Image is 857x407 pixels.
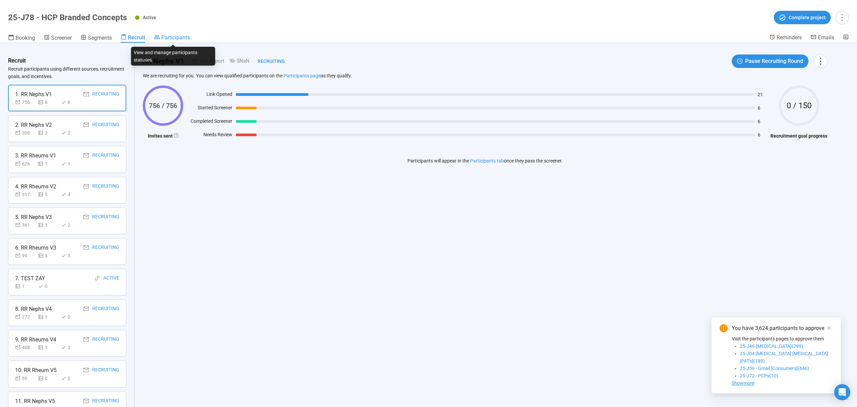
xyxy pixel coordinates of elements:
div: 626 [15,160,35,168]
span: mail [84,214,89,220]
button: more [835,11,849,24]
span: pause-circle [737,59,743,64]
div: 8. RR Nephs V4 [15,305,52,313]
div: Recruiting [92,366,119,374]
span: mail [84,367,89,373]
div: 11. RR Nephs V5 [15,397,55,405]
div: 6. RR Rheums V3 [15,244,56,252]
div: 3 [38,221,58,229]
div: 272 [15,313,35,321]
h4: Invites sent [143,132,183,140]
span: exclamation-circle [720,324,728,332]
div: Open Intercom Messenger [834,384,850,400]
div: Recruiting [92,305,119,313]
div: Link Opened [187,90,232,101]
p: Participants will appear in the once they pass the screener. [407,157,563,164]
span: Showmore [732,380,754,386]
a: Participants [154,34,190,42]
div: 0 [61,375,81,382]
span: close [827,326,831,330]
div: 1 [61,160,81,168]
span: 25-J59 - Gmail [Consumers](646) [740,366,809,371]
span: more [816,57,825,66]
div: Recruiting [92,397,119,405]
div: Recruiting [92,121,119,129]
div: 3. RR Rheums V1 [15,151,56,160]
div: Recruiting [250,58,285,65]
div: Recruiting [92,151,119,160]
div: 0 [38,375,58,382]
div: $NaN [224,57,250,65]
span: Complete project [789,14,826,21]
a: Booking [8,34,35,43]
span: mail [84,306,89,311]
div: Recruiting [92,335,119,344]
div: 6 [61,99,81,106]
span: mail [84,245,89,250]
span: Participants [161,34,190,41]
span: 6 [758,119,767,124]
div: 99 [15,252,35,259]
div: 317 [15,191,35,198]
a: Segments [80,34,112,43]
div: 1. RR Nephs V1 [15,90,52,99]
a: Participants page [284,73,321,78]
div: 5. RR Nephs V3 [15,213,52,221]
div: Recruiting [92,244,119,252]
div: 408 [15,344,35,351]
span: 756 / 756 [143,102,183,109]
div: 2. RR Nephs V2 [15,121,52,129]
span: mail [84,337,89,342]
h3: Recruit [8,57,26,65]
div: Active [103,274,119,283]
div: Needs Review [187,131,232,141]
a: Emails [811,34,834,42]
div: 2 [61,129,81,137]
div: View and manage participants statuses [131,47,215,66]
span: Reminders [777,34,802,41]
p: Visit the participants pages to approve them [732,335,833,342]
span: link [95,275,100,281]
span: mail [84,91,89,97]
div: 4 [61,191,81,198]
a: Screener [44,34,72,43]
div: Recruiting [92,182,119,191]
div: 2 [38,129,58,137]
button: Complete project [774,11,831,24]
a: Recruit [121,34,145,43]
button: more [814,54,827,68]
div: 0 [61,313,81,321]
span: 25-J04 [MEDICAL_DATA] [MEDICAL_DATA] [PAT's](189) [740,351,828,364]
div: 1 [38,313,58,321]
div: 1 [15,283,35,290]
button: pause-circlePause Recruiting Round [732,54,809,68]
p: Recruit participants using different sources, recruitment goals, and incentives. [8,65,126,80]
p: We are recruiting for you. You can view qualified participants on the as they qualify. [143,73,827,79]
div: 3 [38,344,58,351]
span: 6 [758,133,767,137]
div: 55 [15,375,35,382]
span: 0 / 150 [779,102,819,110]
span: Booking [15,35,35,41]
div: Completed Screener [187,117,232,127]
div: Started Screener [187,104,232,114]
div: 2 [61,221,81,229]
h1: 25-J78 - HCP Branded Concepts [8,13,127,22]
div: 5 [38,191,58,198]
span: 25-J46-[MEDICAL_DATA](299) [740,343,803,349]
span: mail [84,398,89,404]
div: 756 [15,99,35,106]
div: 306 [15,129,35,137]
div: 4. RR Rheums V2 [15,182,56,191]
span: Segments [88,35,112,41]
div: 3 [61,344,81,351]
div: 7. TEST ZAY [15,274,45,283]
div: 6 [38,99,58,106]
span: 21 [758,92,767,97]
div: 10. RR Rheum V5 [15,366,57,374]
span: mail [84,153,89,158]
a: Participants tab [470,158,504,163]
div: 1 [38,160,58,168]
h4: Recruitment goal progress [770,132,827,140]
div: Recruiting [92,90,119,99]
